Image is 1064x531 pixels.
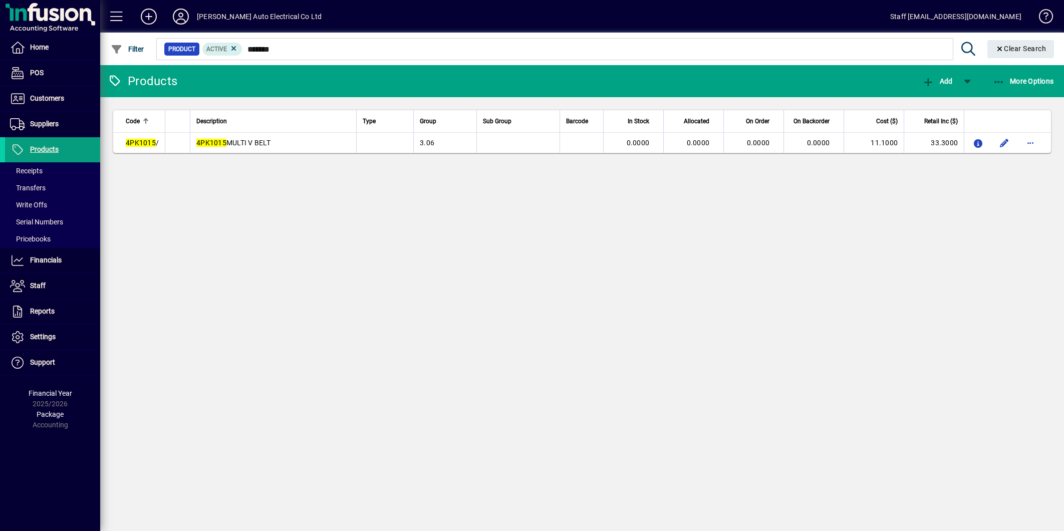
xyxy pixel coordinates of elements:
a: Reports [5,299,100,324]
a: Transfers [5,179,100,196]
td: 33.3000 [904,133,964,153]
a: Settings [5,325,100,350]
a: Suppliers [5,112,100,137]
td: 11.1000 [844,133,904,153]
div: Allocated [670,116,718,127]
span: More Options [993,77,1054,85]
span: Barcode [566,116,588,127]
span: Type [363,116,376,127]
span: Filter [111,45,144,53]
span: In Stock [628,116,649,127]
div: Sub Group [483,116,554,127]
span: Serial Numbers [10,218,63,226]
button: Clear [987,40,1054,58]
span: Customers [30,94,64,102]
span: Receipts [10,167,43,175]
span: MULTI V BELT [196,139,271,147]
span: Cost ($) [876,116,898,127]
span: Pricebooks [10,235,51,243]
div: In Stock [610,116,658,127]
a: Customers [5,86,100,111]
span: Financials [30,256,62,264]
a: Home [5,35,100,60]
mat-chip: Activation Status: Active [202,43,242,56]
span: Home [30,43,49,51]
a: Support [5,350,100,375]
div: Description [196,116,350,127]
span: Transfers [10,184,46,192]
a: Receipts [5,162,100,179]
span: Suppliers [30,120,59,128]
span: 0.0000 [747,139,770,147]
button: More options [1022,135,1038,151]
button: Filter [108,40,147,58]
span: Support [30,358,55,366]
span: 0.0000 [687,139,710,147]
a: Serial Numbers [5,213,100,230]
span: / [126,139,159,147]
span: Reports [30,307,55,315]
button: Edit [996,135,1012,151]
span: Write Offs [10,201,47,209]
span: On Backorder [793,116,830,127]
span: POS [30,69,44,77]
div: Barcode [566,116,597,127]
span: Product [168,44,195,54]
button: Add [920,72,955,90]
span: Retail Inc ($) [924,116,958,127]
em: 4PK1015 [126,139,156,147]
a: Write Offs [5,196,100,213]
span: Allocated [684,116,709,127]
div: On Order [730,116,778,127]
a: Staff [5,274,100,299]
span: 0.0000 [627,139,650,147]
div: On Backorder [790,116,839,127]
em: 4PK1015 [196,139,226,147]
span: 3.06 [420,139,434,147]
div: Group [420,116,470,127]
div: Products [108,73,177,89]
span: Financial Year [29,389,72,397]
button: More Options [990,72,1056,90]
span: Clear Search [995,45,1046,53]
span: Add [922,77,952,85]
a: Knowledge Base [1031,2,1051,35]
div: Code [126,116,159,127]
div: [PERSON_NAME] Auto Electrical Co Ltd [197,9,322,25]
button: Add [133,8,165,26]
span: Code [126,116,140,127]
span: Sub Group [483,116,511,127]
a: POS [5,61,100,86]
span: On Order [746,116,769,127]
span: Group [420,116,436,127]
span: Settings [30,333,56,341]
button: Profile [165,8,197,26]
div: Staff [EMAIL_ADDRESS][DOMAIN_NAME] [890,9,1021,25]
span: Description [196,116,227,127]
a: Pricebooks [5,230,100,247]
a: Financials [5,248,100,273]
span: Staff [30,282,46,290]
span: 0.0000 [807,139,830,147]
span: Products [30,145,59,153]
div: Type [363,116,407,127]
span: Active [206,46,227,53]
span: Package [37,410,64,418]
